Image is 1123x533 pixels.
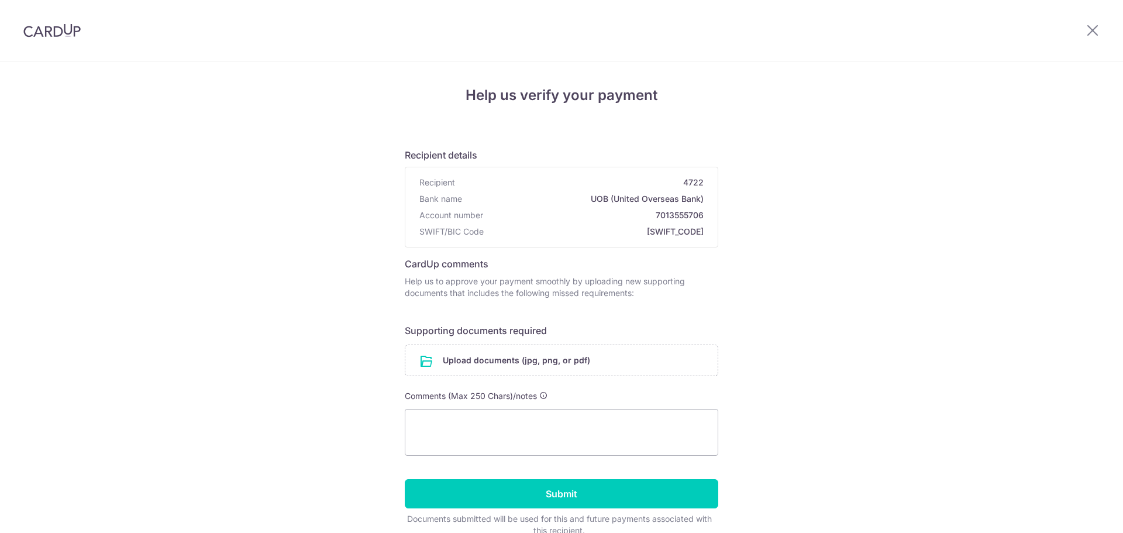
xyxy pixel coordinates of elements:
[405,345,718,376] div: Upload documents (jpg, png, or pdf)
[405,148,718,162] h6: Recipient details
[460,177,704,188] span: 4722
[405,479,718,508] input: Submit
[1045,498,1111,527] iframe: Opens a widget where you can find more information
[488,226,704,238] span: [SWIFT_CODE]
[419,193,462,205] span: Bank name
[419,209,483,221] span: Account number
[405,324,718,338] h6: Supporting documents required
[405,257,718,271] h6: CardUp comments
[419,226,484,238] span: SWIFT/BIC Code
[419,177,455,188] span: Recipient
[23,23,81,37] img: CardUp
[488,209,704,221] span: 7013555706
[467,193,704,205] span: UOB (United Overseas Bank)
[405,85,718,106] h4: Help us verify your payment
[405,391,537,401] span: Comments (Max 250 Chars)/notes
[405,276,718,299] p: Help us to approve your payment smoothly by uploading new supporting documents that includes the ...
